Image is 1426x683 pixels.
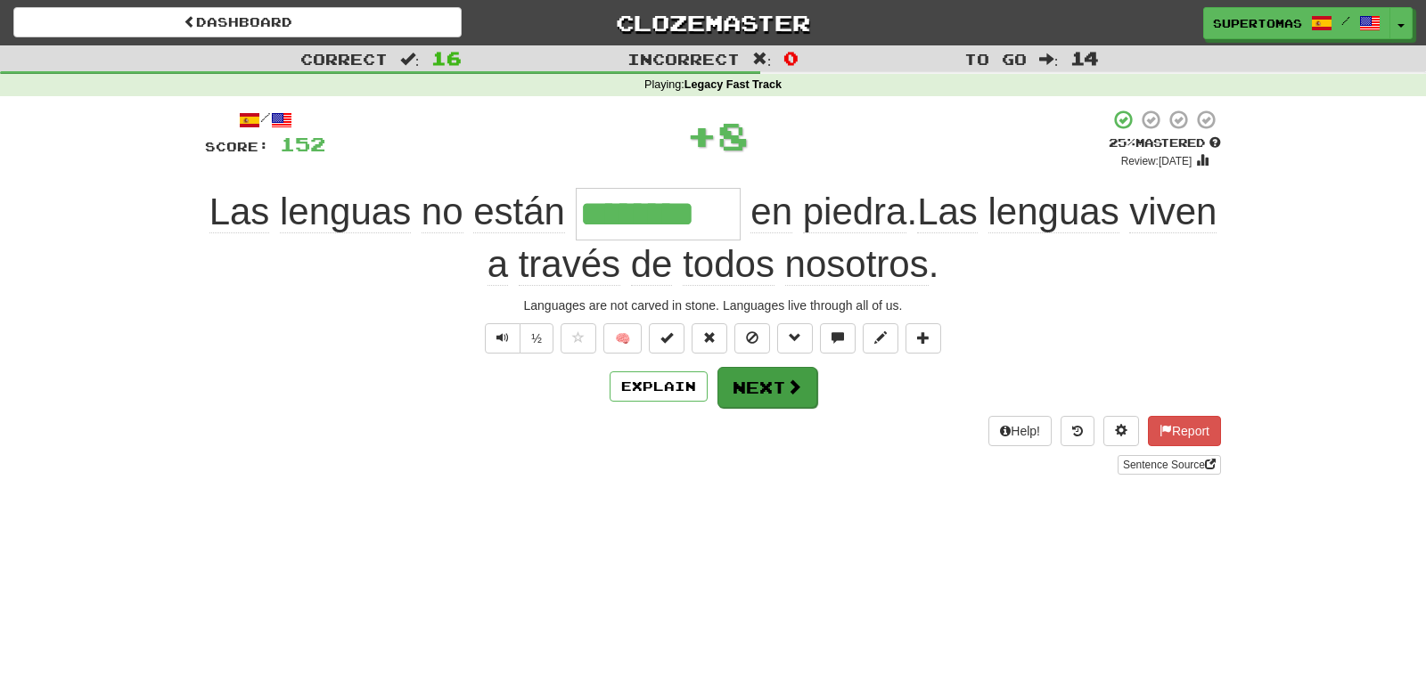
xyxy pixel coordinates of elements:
span: todos [683,243,774,286]
div: Languages are not carved in stone. Languages live through all of us. [205,297,1221,314]
span: viven [1129,191,1217,233]
span: : [752,52,772,67]
span: + [686,109,717,162]
button: Next [717,367,817,408]
strong: Legacy Fast Track [684,78,782,91]
span: SuperTomas [1213,15,1302,31]
button: Help! [988,416,1052,446]
span: están [473,191,565,233]
div: / [205,109,325,131]
span: 16 [431,47,462,69]
button: Discuss sentence (alt+u) [820,323,856,354]
span: piedra [803,191,907,233]
button: Ignore sentence (alt+i) [734,323,770,354]
span: de [631,243,673,286]
button: Favorite sentence (alt+f) [561,323,596,354]
a: Clozemaster [488,7,937,38]
span: Incorrect [627,50,740,68]
span: Correct [300,50,388,68]
button: Report [1148,416,1221,446]
button: ½ [520,323,553,354]
button: Set this sentence to 100% Mastered (alt+m) [649,323,684,354]
span: 14 [1070,47,1099,69]
button: Explain [610,371,708,402]
span: 0 [783,47,799,69]
span: no [422,191,463,233]
span: : [400,52,420,67]
a: Sentence Source [1118,455,1221,475]
span: / [1341,14,1350,27]
span: 152 [280,133,325,155]
button: 🧠 [603,323,642,354]
a: SuperTomas / [1203,7,1390,39]
span: a [488,243,508,286]
span: Las [917,191,978,233]
span: lenguas [988,191,1119,233]
button: Edit sentence (alt+d) [863,323,898,354]
small: Review: [DATE] [1121,155,1192,167]
button: Reset to 0% Mastered (alt+r) [692,323,727,354]
span: en [750,191,792,233]
button: Play sentence audio (ctl+space) [485,323,520,354]
button: Add to collection (alt+a) [906,323,941,354]
span: Score: [205,139,269,154]
span: To go [964,50,1027,68]
button: Round history (alt+y) [1061,416,1094,446]
div: Mastered [1109,135,1221,151]
span: : [1039,52,1059,67]
span: . . [488,191,1217,286]
span: Las [209,191,270,233]
span: través [519,243,620,286]
a: Dashboard [13,7,462,37]
span: nosotros [785,243,929,286]
span: 8 [717,113,749,158]
span: 25 % [1109,135,1135,150]
div: Text-to-speech controls [481,323,553,354]
span: lenguas [280,191,411,233]
button: Grammar (alt+g) [777,323,813,354]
